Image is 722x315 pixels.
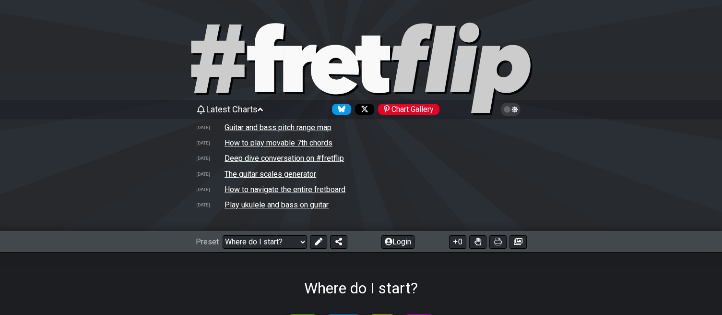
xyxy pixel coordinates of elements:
[196,120,527,135] tr: A chart showing pitch ranges for different string configurations and tunings
[196,169,225,179] td: [DATE]
[196,122,225,133] td: [DATE]
[196,184,225,194] td: [DATE]
[224,169,317,179] td: The guitar scales generator
[196,197,527,212] tr: How to play ukulele and bass on your guitar
[196,138,225,148] td: [DATE]
[505,105,516,114] span: Toggle light / dark theme
[449,235,466,249] button: 0
[381,235,414,249] button: Login
[224,122,332,133] td: Guitar and bass pitch range map
[196,237,219,246] span: Preset
[330,235,347,249] button: Share Preset
[351,104,374,115] a: Follow #fretflip at X
[328,104,351,115] a: Follow #fretflip at Bluesky
[196,200,225,210] td: [DATE]
[509,235,527,249] button: Create image
[196,151,527,166] tr: Deep dive conversation on #fretflip by Google NotebookLM
[206,104,258,114] span: Latest Charts
[196,166,527,182] tr: How to create scale and chord charts
[469,235,486,249] button: Toggle Dexterity for all fretkits
[374,104,439,115] a: #fretflip at Pinterest
[224,200,329,210] td: Play ukulele and bass on guitar
[378,104,439,115] div: Chart Gallery
[196,135,527,151] tr: How to play movable 7th chords on guitar
[196,153,225,163] td: [DATE]
[224,184,346,194] td: How to navigate the entire fretboard
[310,235,327,249] button: Edit Preset
[489,235,507,249] button: Print
[224,153,344,163] td: Deep dive conversation on #fretflip
[224,138,333,148] td: How to play movable 7th chords
[223,235,307,249] select: Preset
[196,182,527,197] tr: Note patterns to navigate the entire fretboard
[304,279,418,297] h1: Where do I start?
